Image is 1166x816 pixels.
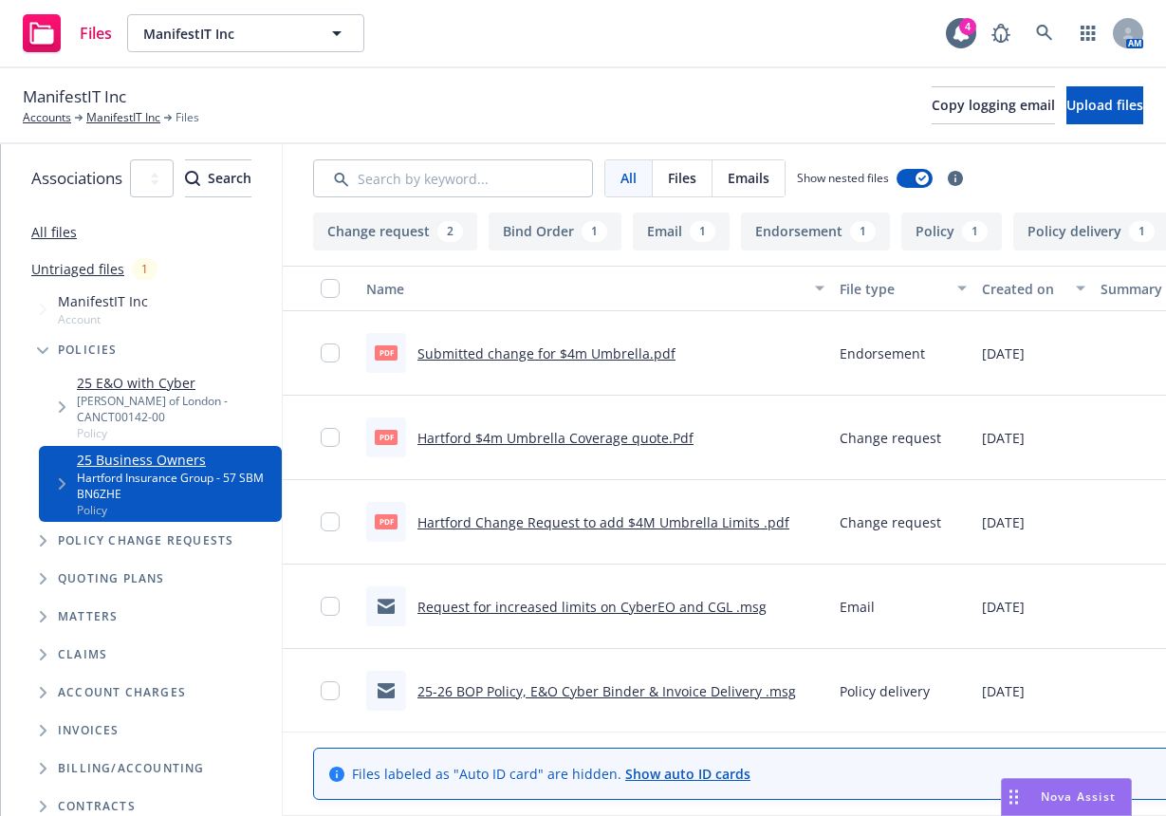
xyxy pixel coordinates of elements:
[352,764,750,784] span: Files labeled as "Auto ID card" are hidden.
[1069,14,1107,52] a: Switch app
[840,512,941,532] span: Change request
[58,725,120,736] span: Invoices
[982,279,1064,299] div: Created on
[797,170,889,186] span: Show nested files
[23,84,126,109] span: ManifestIT Inc
[321,681,340,700] input: Toggle Row Selected
[80,26,112,41] span: Files
[840,279,946,299] div: File type
[1066,96,1143,114] span: Upload files
[313,159,593,197] input: Search by keyword...
[321,428,340,447] input: Toggle Row Selected
[58,801,136,812] span: Contracts
[982,597,1025,617] span: [DATE]
[668,168,696,188] span: Files
[321,343,340,362] input: Toggle Row Selected
[58,344,118,356] span: Policies
[321,279,340,298] input: Select all
[176,109,199,126] span: Files
[185,159,251,197] button: SearchSearch
[982,681,1025,701] span: [DATE]
[932,86,1055,124] button: Copy logging email
[417,682,796,700] a: 25-26 BOP Policy, E&O Cyber Binder & Invoice Delivery .msg
[321,597,340,616] input: Toggle Row Selected
[31,223,77,241] a: All files
[974,266,1093,311] button: Created on
[185,160,251,196] div: Search
[321,512,340,531] input: Toggle Row Selected
[58,763,205,774] span: Billing/Accounting
[375,430,398,444] span: Pdf
[728,168,769,188] span: Emails
[1,287,282,750] div: Tree Example
[359,266,832,311] button: Name
[77,425,274,441] span: Policy
[901,213,1002,250] button: Policy
[143,24,307,44] span: ManifestIT Inc
[1002,779,1026,815] div: Drag to move
[417,513,789,531] a: Hartford Change Request to add $4M Umbrella Limits .pdf
[932,96,1055,114] span: Copy logging email
[185,171,200,186] svg: Search
[366,279,804,299] div: Name
[313,213,477,250] button: Change request
[437,221,463,242] div: 2
[15,7,120,60] a: Files
[1066,86,1143,124] button: Upload files
[77,470,274,502] div: Hartford Insurance Group - 57 SBM BN6ZHE
[58,291,148,311] span: ManifestIT Inc
[132,258,157,280] div: 1
[77,502,274,518] span: Policy
[633,213,730,250] button: Email
[58,311,148,327] span: Account
[489,213,621,250] button: Bind Order
[982,512,1025,532] span: [DATE]
[127,14,364,52] button: ManifestIT Inc
[982,14,1020,52] a: Report a Bug
[58,687,186,698] span: Account charges
[982,428,1025,448] span: [DATE]
[417,344,676,362] a: Submitted change for $4m Umbrella.pdf
[1129,221,1155,242] div: 1
[417,429,694,447] a: Hartford $4m Umbrella Coverage quote.Pdf
[375,345,398,360] span: pdf
[832,266,974,311] button: File type
[840,428,941,448] span: Change request
[58,611,118,622] span: Matters
[959,18,976,35] div: 4
[625,765,750,783] a: Show auto ID cards
[31,166,122,191] span: Associations
[58,535,233,547] span: Policy change requests
[1001,778,1132,816] button: Nova Assist
[850,221,876,242] div: 1
[582,221,607,242] div: 1
[840,597,875,617] span: Email
[77,373,274,393] a: 25 E&O with Cyber
[620,168,637,188] span: All
[982,343,1025,363] span: [DATE]
[741,213,890,250] button: Endorsement
[1026,14,1064,52] a: Search
[1041,788,1116,805] span: Nova Assist
[58,573,165,584] span: Quoting plans
[31,259,124,279] a: Untriaged files
[840,681,930,701] span: Policy delivery
[962,221,988,242] div: 1
[86,109,160,126] a: ManifestIT Inc
[58,649,107,660] span: Claims
[77,393,274,425] div: [PERSON_NAME] of London - CANCT00142-00
[690,221,715,242] div: 1
[417,598,767,616] a: Request for increased limits on CyberEO and CGL .msg
[840,343,925,363] span: Endorsement
[23,109,71,126] a: Accounts
[77,450,274,470] a: 25 Business Owners
[375,514,398,529] span: pdf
